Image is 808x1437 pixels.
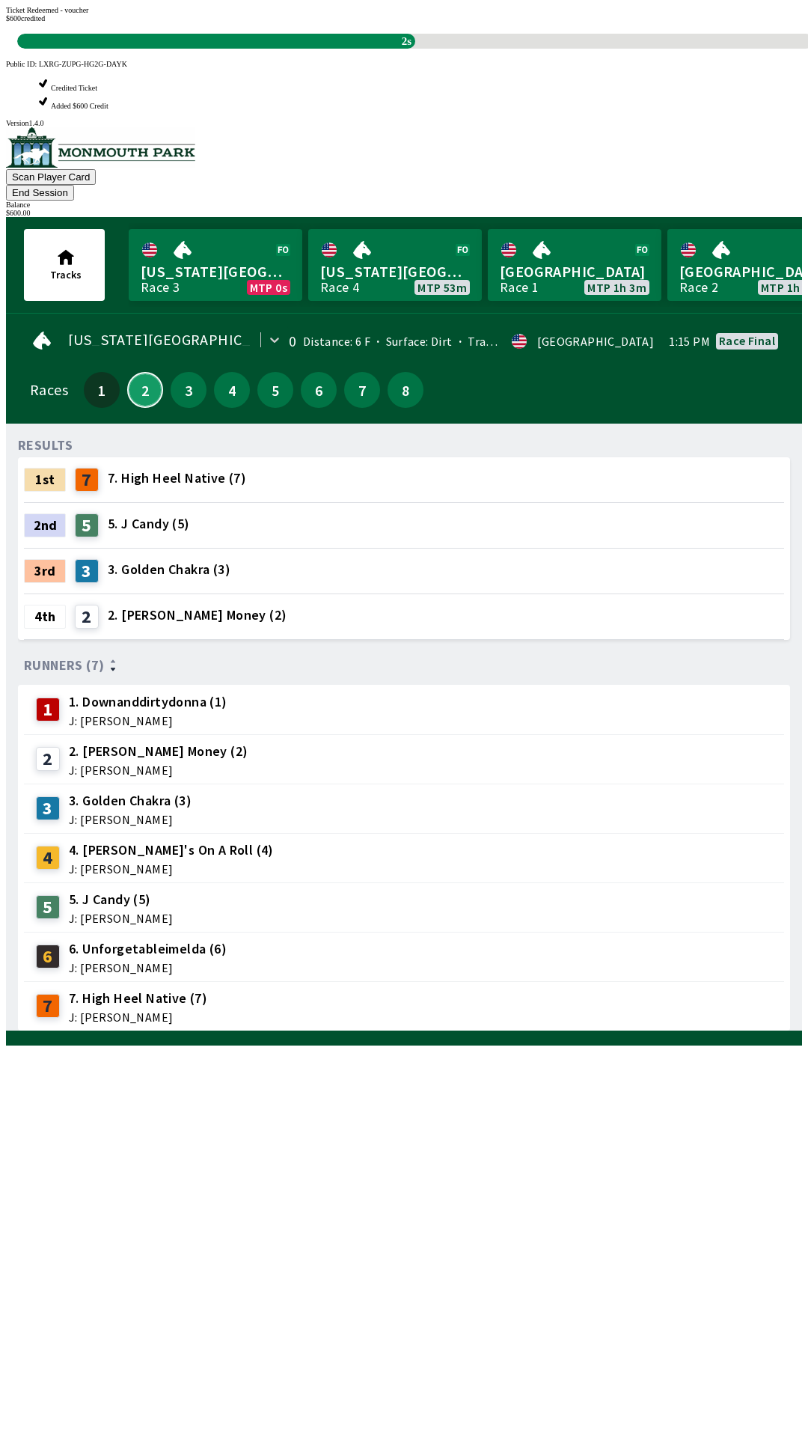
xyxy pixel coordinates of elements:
span: 1. Downanddirtydonna (1) [69,692,227,712]
div: Public ID: [6,60,802,68]
button: 1 [84,372,120,408]
span: 6. Unforgetableimelda (6) [69,939,227,959]
div: RESULTS [18,439,73,451]
a: [US_STATE][GEOGRAPHIC_DATA]Race 4MTP 53m [308,229,482,301]
div: Race 1 [500,281,539,293]
span: 5. J Candy (5) [69,890,173,909]
span: 5. J Candy (5) [108,514,190,534]
div: 0 [289,335,296,347]
button: 8 [388,372,423,408]
div: Races [30,384,68,396]
span: Tracks [50,268,82,281]
span: 7. High Heel Native (7) [69,989,207,1008]
span: 4. [PERSON_NAME]'s On A Roll (4) [69,840,274,860]
span: [US_STATE][GEOGRAPHIC_DATA] [68,334,292,346]
button: Scan Player Card [6,169,96,185]
div: 1st [24,468,66,492]
div: 4th [24,605,66,629]
button: Tracks [24,229,105,301]
div: Race 2 [679,281,718,293]
span: MTP 53m [417,281,467,293]
span: Track Condition: Fast [453,334,582,349]
span: 7. High Heel Native (7) [108,469,246,488]
button: 7 [344,372,380,408]
div: 2nd [24,513,66,537]
span: Credited Ticket [51,84,97,92]
span: J: [PERSON_NAME] [69,814,192,826]
span: 8 [391,385,420,395]
button: 4 [214,372,250,408]
div: Runners (7) [24,658,784,673]
span: 1:15 PM [669,335,710,347]
span: 3. Golden Chakra (3) [69,791,192,811]
div: 3 [75,559,99,583]
div: 3rd [24,559,66,583]
span: 1 [88,385,116,395]
span: 7 [348,385,376,395]
div: 2 [36,747,60,771]
span: J: [PERSON_NAME] [69,715,227,727]
div: Race 4 [320,281,359,293]
img: venue logo [6,127,195,168]
span: 4 [218,385,246,395]
button: 2 [127,372,163,408]
a: [GEOGRAPHIC_DATA]Race 1MTP 1h 3m [488,229,661,301]
div: Race final [719,335,775,347]
a: [US_STATE][GEOGRAPHIC_DATA]Race 3MTP 0s [129,229,302,301]
div: 6 [36,945,60,968]
button: 3 [171,372,206,408]
span: $ 600 credited [6,14,45,22]
div: 4 [36,846,60,870]
span: 2. [PERSON_NAME] Money (2) [108,605,287,625]
div: Ticket Redeemed - voucher [6,6,802,14]
span: J: [PERSON_NAME] [69,863,274,875]
div: 5 [75,513,99,537]
div: 7 [75,468,99,492]
div: [GEOGRAPHIC_DATA] [537,335,654,347]
div: 3 [36,796,60,820]
span: Distance: 6 F [303,334,370,349]
button: 5 [257,372,293,408]
div: 7 [36,994,60,1018]
div: Race 3 [141,281,180,293]
span: MTP 0s [250,281,287,293]
span: 2. [PERSON_NAME] Money (2) [69,742,248,761]
span: 6 [304,385,333,395]
span: LXRG-ZUPG-HG2G-DAYK [39,60,127,68]
span: Surface: Dirt [370,334,453,349]
span: J: [PERSON_NAME] [69,764,248,776]
div: Version 1.4.0 [6,119,802,127]
span: J: [PERSON_NAME] [69,1011,207,1023]
span: [US_STATE][GEOGRAPHIC_DATA] [141,262,290,281]
span: Added $600 Credit [51,102,108,110]
div: 2 [75,605,99,629]
span: [US_STATE][GEOGRAPHIC_DATA] [320,262,470,281]
span: 3 [174,385,203,395]
span: 5 [261,385,290,395]
span: Runners (7) [24,659,104,671]
button: 6 [301,372,337,408]
div: Balance [6,201,802,209]
span: 3. Golden Chakra (3) [108,560,230,579]
div: $ 600.00 [6,209,802,217]
span: MTP 1h 3m [587,281,646,293]
div: 1 [36,698,60,721]
span: J: [PERSON_NAME] [69,912,173,924]
span: 2s [398,31,415,52]
button: End Session [6,185,74,201]
span: J: [PERSON_NAME] [69,962,227,974]
div: 5 [36,895,60,919]
span: [GEOGRAPHIC_DATA] [500,262,649,281]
